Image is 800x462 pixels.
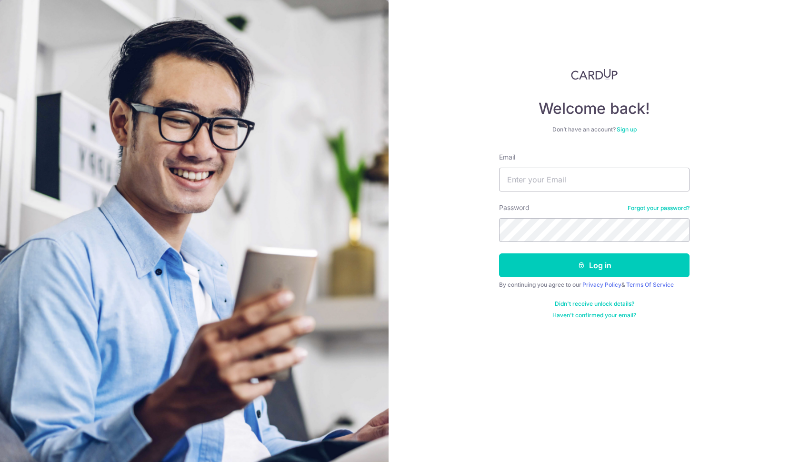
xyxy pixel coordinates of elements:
[499,168,690,191] input: Enter your Email
[626,281,674,288] a: Terms Of Service
[582,281,621,288] a: Privacy Policy
[499,126,690,133] div: Don’t have an account?
[552,311,636,319] a: Haven't confirmed your email?
[555,300,634,308] a: Didn't receive unlock details?
[499,203,530,212] label: Password
[499,152,515,162] label: Email
[499,253,690,277] button: Log in
[499,281,690,289] div: By continuing you agree to our &
[499,99,690,118] h4: Welcome back!
[571,69,618,80] img: CardUp Logo
[628,204,690,212] a: Forgot your password?
[617,126,637,133] a: Sign up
